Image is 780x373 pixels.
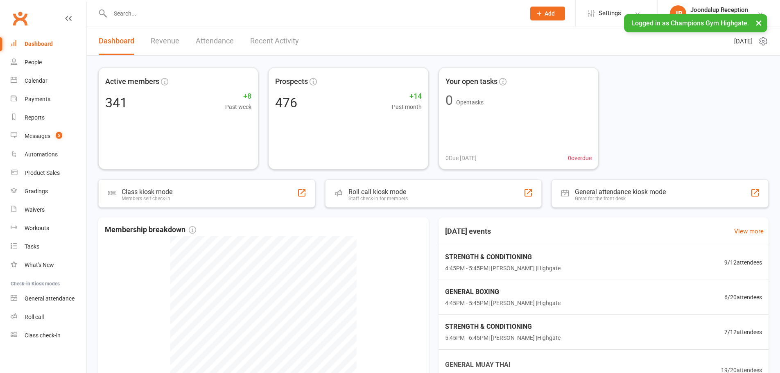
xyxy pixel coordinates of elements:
span: GENERAL BOXING [445,287,561,297]
div: Great for the front desk [575,196,666,201]
div: People [25,59,42,66]
span: 4:45PM - 5:45PM | [PERSON_NAME] | Highgate [445,264,561,273]
a: Recent Activity [250,27,299,55]
h3: [DATE] events [439,224,497,239]
div: Messages [25,133,50,139]
span: 5:45PM - 6:45PM | [PERSON_NAME] | Highgate [445,333,561,342]
a: General attendance kiosk mode [11,289,86,308]
div: Roll call [25,314,44,320]
span: STRENGTH & CONDITIONING [445,252,561,262]
div: Product Sales [25,170,60,176]
div: Workouts [25,225,49,231]
span: Prospects [275,76,308,88]
button: × [751,14,766,32]
span: 5 [56,132,62,139]
a: Reports [11,109,86,127]
a: Automations [11,145,86,164]
div: 341 [105,96,127,109]
span: 7 / 12 attendees [724,328,762,337]
div: 476 [275,96,297,109]
a: Workouts [11,219,86,237]
div: Joondalup Reception [690,6,757,14]
div: Members self check-in [122,196,172,201]
div: What's New [25,262,54,268]
div: Automations [25,151,58,158]
span: Open tasks [456,99,484,106]
a: What's New [11,256,86,274]
div: JR [670,5,686,22]
div: Roll call kiosk mode [348,188,408,196]
a: Product Sales [11,164,86,182]
a: Roll call [11,308,86,326]
span: [DATE] [734,36,753,46]
div: Calendar [25,77,47,84]
span: Settings [599,4,621,23]
a: View more [734,226,764,236]
span: Logged in as Champions Gym Highgate. [631,19,749,27]
span: 0 Due [DATE] [445,154,477,163]
a: Messages 5 [11,127,86,145]
a: People [11,53,86,72]
span: +8 [225,90,251,102]
a: Dashboard [99,27,134,55]
div: Tasks [25,243,39,250]
a: Attendance [196,27,234,55]
div: Staff check-in for members [348,196,408,201]
a: Calendar [11,72,86,90]
span: 0 overdue [568,154,592,163]
div: Dashboard [25,41,53,47]
span: +14 [392,90,422,102]
span: STRENGTH & CONDITIONING [445,321,561,332]
a: Waivers [11,201,86,219]
div: Champions Gym Highgate [690,14,757,21]
a: Tasks [11,237,86,256]
input: Search... [108,8,520,19]
a: Dashboard [11,35,86,53]
span: GENERAL MUAY THAI [445,359,596,370]
a: Payments [11,90,86,109]
a: Class kiosk mode [11,326,86,345]
button: Add [530,7,565,20]
a: Clubworx [10,8,30,29]
div: Reports [25,114,45,121]
div: 0 [445,94,453,107]
span: Add [545,10,555,17]
div: Class kiosk mode [122,188,172,196]
div: Class check-in [25,332,61,339]
div: General attendance kiosk mode [575,188,666,196]
span: Past week [225,102,251,111]
span: Membership breakdown [105,224,196,236]
span: 6 / 20 attendees [724,293,762,302]
span: 4:45PM - 5:45PM | [PERSON_NAME] | Highgate [445,298,561,307]
div: Payments [25,96,50,102]
span: 9 / 12 attendees [724,258,762,267]
a: Revenue [151,27,179,55]
span: Past month [392,102,422,111]
span: Active members [105,76,159,88]
div: Waivers [25,206,45,213]
div: Gradings [25,188,48,194]
div: General attendance [25,295,75,302]
span: Your open tasks [445,76,497,88]
a: Gradings [11,182,86,201]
